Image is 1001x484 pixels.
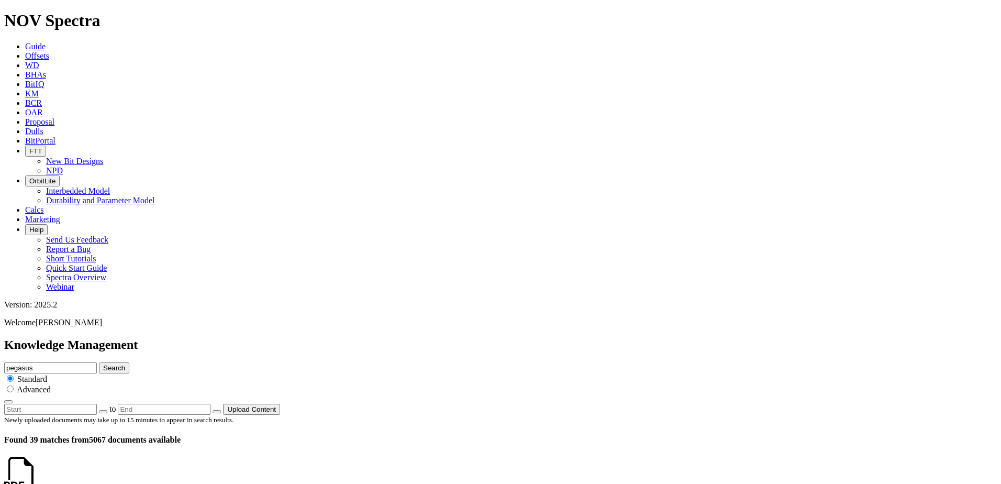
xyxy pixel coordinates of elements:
[4,435,89,444] span: Found 39 matches from
[118,404,210,415] input: End
[4,338,997,352] h2: Knowledge Management
[4,362,97,373] input: e.g. Smoothsteer Record
[46,273,106,282] a: Spectra Overview
[25,205,44,214] a: Calcs
[109,404,116,413] span: to
[29,177,55,185] span: OrbitLite
[223,404,280,415] button: Upload Content
[25,224,48,235] button: Help
[46,254,96,263] a: Short Tutorials
[29,226,43,234] span: Help
[25,42,46,51] a: Guide
[17,385,51,394] span: Advanced
[46,157,103,166] a: New Bit Designs
[25,146,46,157] button: FTT
[25,89,39,98] a: KM
[25,117,54,126] a: Proposal
[46,263,107,272] a: Quick Start Guide
[25,127,43,136] a: Dulls
[4,11,997,30] h1: NOV Spectra
[25,70,46,79] a: BHAs
[25,108,43,117] a: OAR
[46,186,110,195] a: Interbedded Model
[46,166,63,175] a: NPD
[25,51,49,60] a: Offsets
[17,375,47,383] span: Standard
[4,416,233,424] small: Newly uploaded documents may take up to 15 minutes to appear in search results.
[25,136,55,145] a: BitPortal
[4,318,997,327] p: Welcome
[46,245,91,254] a: Report a Bug
[25,215,60,224] a: Marketing
[36,318,102,327] span: [PERSON_NAME]
[99,362,129,373] button: Search
[25,175,60,186] button: OrbitLite
[25,98,42,107] a: BCR
[29,147,42,155] span: FTT
[46,282,74,291] a: Webinar
[46,196,155,205] a: Durability and Parameter Model
[4,300,997,310] div: Version: 2025.2
[25,61,39,70] a: WD
[4,435,997,445] h4: 5067 documents available
[4,404,97,415] input: Start
[46,235,108,244] a: Send Us Feedback
[25,80,44,89] a: BitIQ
